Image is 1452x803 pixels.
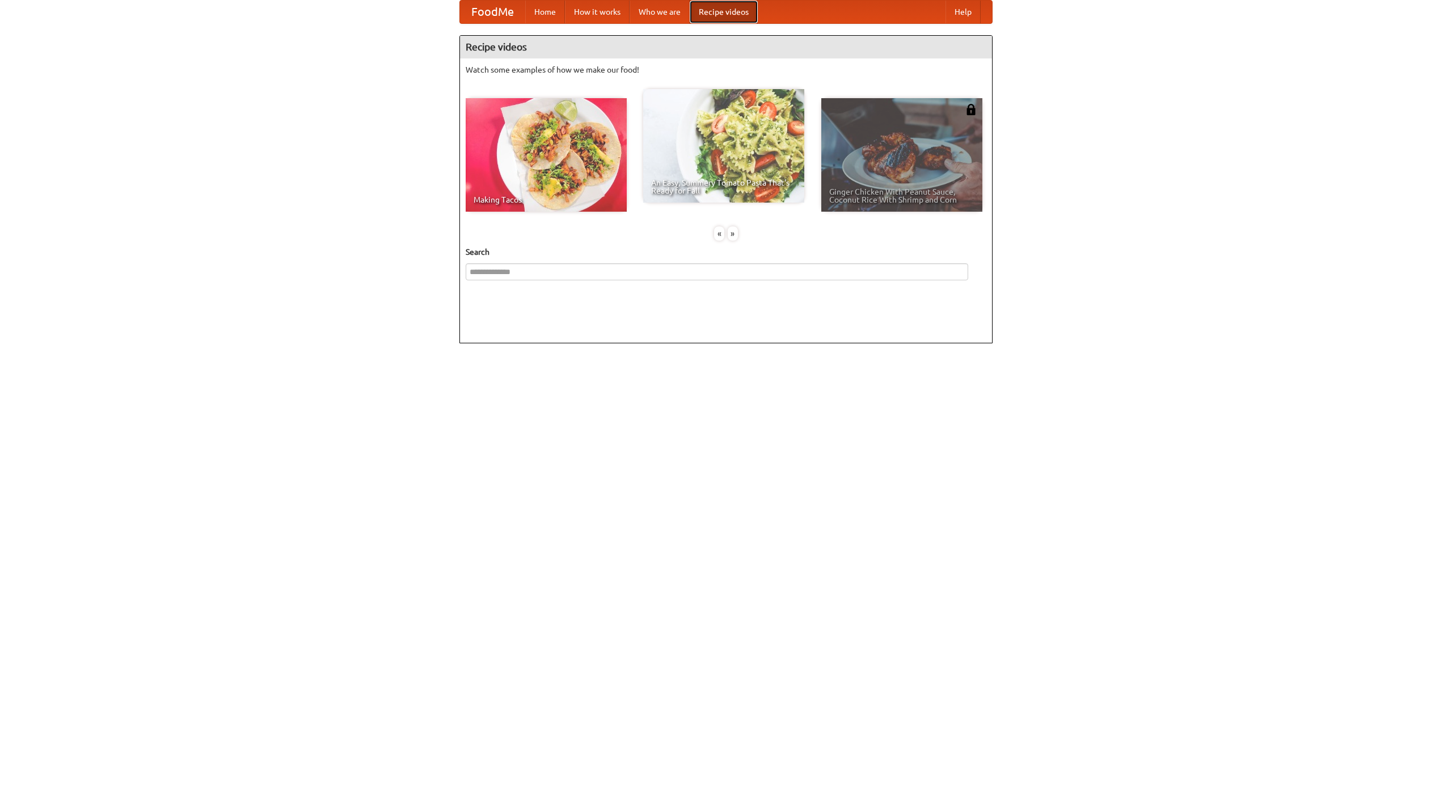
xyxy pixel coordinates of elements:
a: Recipe videos [690,1,758,23]
h5: Search [466,246,986,258]
a: Help [946,1,981,23]
a: FoodMe [460,1,525,23]
h4: Recipe videos [460,36,992,58]
a: Home [525,1,565,23]
a: Making Tacos [466,98,627,212]
span: Making Tacos [474,196,619,204]
a: An Easy, Summery Tomato Pasta That's Ready for Fall [643,89,804,203]
span: An Easy, Summery Tomato Pasta That's Ready for Fall [651,179,796,195]
img: 483408.png [965,104,977,115]
div: » [728,226,738,241]
a: Who we are [630,1,690,23]
div: « [714,226,724,241]
a: How it works [565,1,630,23]
p: Watch some examples of how we make our food! [466,64,986,75]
